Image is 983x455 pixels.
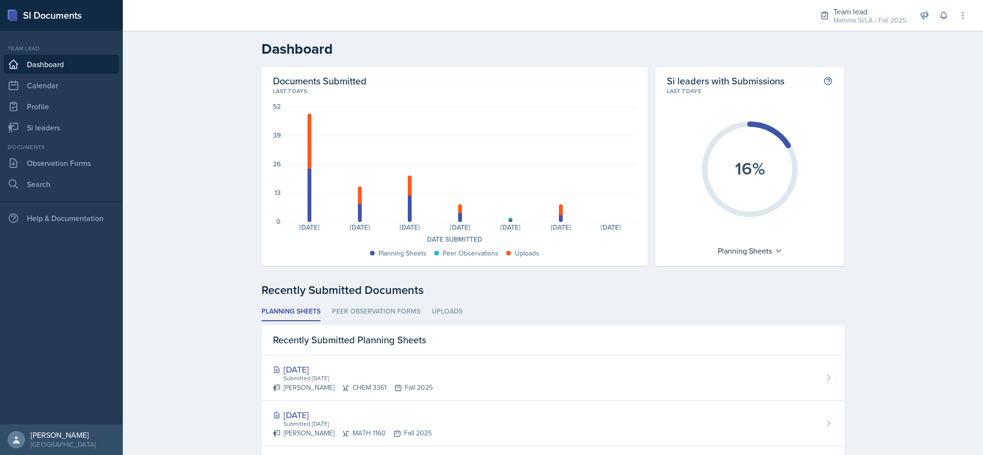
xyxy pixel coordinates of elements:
[4,55,119,74] a: Dashboard
[833,15,906,25] div: Mamma SI/LA / Fall 2025
[713,243,787,258] div: Planning Sheets
[273,363,433,376] div: [DATE]
[273,161,281,167] div: 26
[283,420,432,428] div: Submitted [DATE]
[273,75,636,87] h2: Documents Submitted
[261,355,845,401] a: [DATE] Submitted [DATE] [PERSON_NAME]CHEM 3361Fall 2025
[284,224,335,231] div: [DATE]
[833,6,906,17] div: Team lead
[261,325,845,355] div: Recently Submitted Planning Sheets
[4,175,119,194] a: Search
[435,224,486,231] div: [DATE]
[4,44,119,53] div: Team lead
[4,118,119,137] a: Si leaders
[276,218,281,225] div: 0
[332,303,420,321] li: Peer Observation Forms
[273,87,636,95] div: Last 7 days
[274,189,281,196] div: 13
[535,224,586,231] div: [DATE]
[261,281,845,299] div: Recently Submitted Documents
[261,303,320,321] li: Planning Sheets
[31,430,95,440] div: [PERSON_NAME]
[667,87,833,95] div: Last 7 days
[273,383,433,393] div: [PERSON_NAME] CHEM 3361 Fall 2025
[515,248,539,258] div: Uploads
[4,76,119,95] a: Calendar
[4,153,119,173] a: Observation Forms
[735,156,765,181] text: 16%
[283,374,433,383] div: Submitted [DATE]
[4,143,119,152] div: Documents
[379,248,426,258] div: Planning Sheets
[385,224,435,231] div: [DATE]
[261,401,845,446] a: [DATE] Submitted [DATE] [PERSON_NAME]MATH 1160Fall 2025
[4,209,119,228] div: Help & Documentation
[586,224,636,231] div: [DATE]
[334,224,385,231] div: [DATE]
[273,234,636,245] div: Date Submitted
[273,103,281,110] div: 52
[4,97,119,116] a: Profile
[486,224,536,231] div: [DATE]
[273,132,281,139] div: 39
[261,40,845,58] h2: Dashboard
[443,248,498,258] div: Peer Observations
[432,303,462,321] li: Uploads
[31,440,95,449] div: [GEOGRAPHIC_DATA]
[273,408,432,421] div: [DATE]
[667,75,784,87] h2: Si leaders with Submissions
[273,428,432,438] div: [PERSON_NAME] MATH 1160 Fall 2025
